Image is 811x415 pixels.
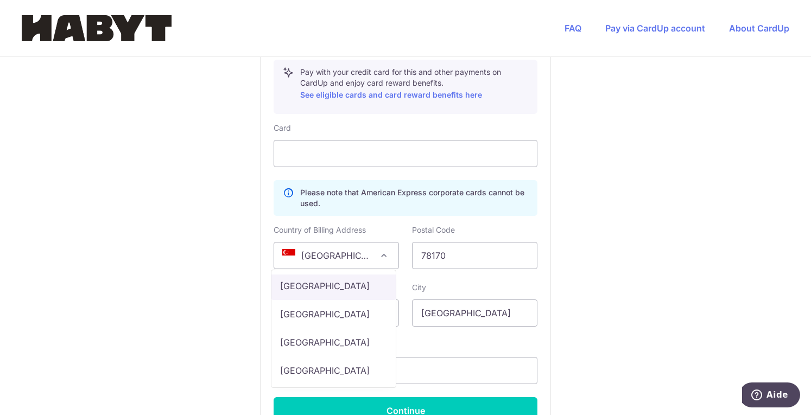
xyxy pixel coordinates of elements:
p: Pay with your credit card for this and other payments on CardUp and enjoy card reward benefits. [300,67,528,101]
p: [GEOGRAPHIC_DATA] [280,336,370,349]
a: About CardUp [729,23,789,34]
label: Card [274,123,291,133]
input: Example 123456 [412,242,537,269]
a: FAQ [565,23,581,34]
span: Singapore [274,242,399,269]
span: Singapore [274,242,398,269]
label: City [412,282,426,293]
a: Pay via CardUp account [605,23,705,34]
p: Please note that American Express corporate cards cannot be used. [300,187,528,209]
p: [GEOGRAPHIC_DATA] [280,279,370,292]
label: Country of Billing Address [274,225,366,235]
p: [GEOGRAPHIC_DATA] [280,364,370,377]
iframe: Ouvre un widget dans lequel vous pouvez trouver plus d’informations [742,382,800,410]
a: See eligible cards and card reward benefits here [300,90,482,99]
p: [GEOGRAPHIC_DATA] [280,308,370,321]
iframe: Secure card payment input frame [283,147,528,160]
label: Postal Code [412,225,455,235]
